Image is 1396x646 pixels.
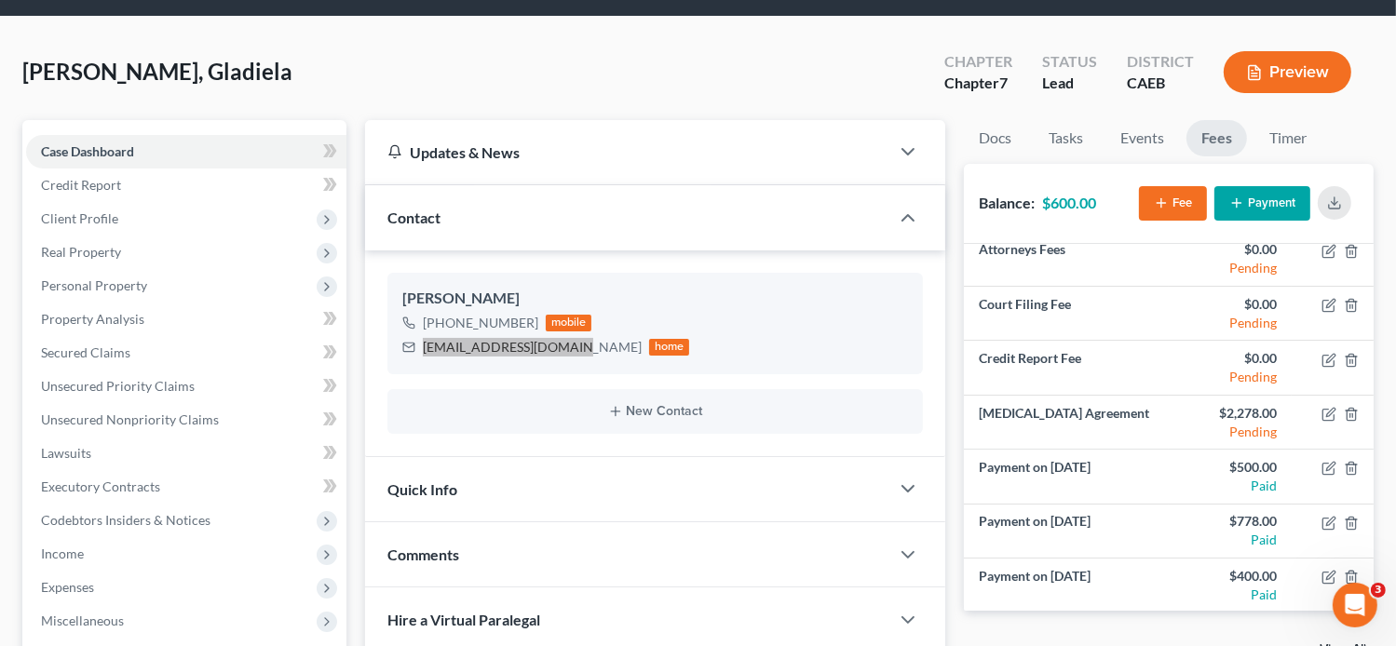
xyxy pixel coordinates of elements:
[1184,404,1277,423] div: $2,278.00
[423,338,642,357] div: [EMAIL_ADDRESS][DOMAIN_NAME]
[41,545,84,561] span: Income
[26,303,346,336] a: Property Analysis
[41,210,118,226] span: Client Profile
[964,395,1169,449] td: [MEDICAL_DATA] Agreement
[999,74,1008,91] span: 7
[944,51,1012,73] div: Chapter
[26,403,346,437] a: Unsecured Nonpriority Claims
[1214,186,1310,221] button: Payment
[1127,73,1194,94] div: CAEB
[1184,423,1277,441] div: Pending
[41,478,160,494] span: Executory Contracts
[387,142,868,162] div: Updates & News
[41,177,121,193] span: Credit Report
[41,344,130,360] span: Secured Claims
[41,244,121,260] span: Real Property
[1184,567,1277,585] div: $400.00
[944,73,1012,94] div: Chapter
[387,545,459,563] span: Comments
[41,277,147,293] span: Personal Property
[1184,349,1277,368] div: $0.00
[1042,73,1097,94] div: Lead
[26,370,346,403] a: Unsecured Priority Claims
[387,209,440,226] span: Contact
[41,411,219,427] span: Unsecured Nonpriority Claims
[964,120,1026,156] a: Docs
[41,612,124,628] span: Miscellaneous
[1042,51,1097,73] div: Status
[1254,120,1321,156] a: Timer
[964,287,1169,341] td: Court Filing Fee
[41,579,94,595] span: Expenses
[41,512,210,528] span: Codebtors Insiders & Notices
[964,341,1169,395] td: Credit Report Fee
[546,315,592,331] div: mobile
[402,288,909,310] div: [PERSON_NAME]
[1184,259,1277,277] div: Pending
[964,559,1169,612] td: Payment on [DATE]
[1184,531,1277,549] div: Paid
[387,480,457,498] span: Quick Info
[1034,120,1098,156] a: Tasks
[1184,458,1277,477] div: $500.00
[26,437,346,470] a: Lawsuits
[26,135,346,168] a: Case Dashboard
[1184,512,1277,531] div: $778.00
[1186,120,1247,156] a: Fees
[1184,240,1277,259] div: $0.00
[964,450,1169,504] td: Payment on [DATE]
[964,233,1169,287] td: Attorneys Fees
[1127,51,1194,73] div: District
[1042,194,1096,211] strong: $600.00
[1105,120,1179,156] a: Events
[964,504,1169,558] td: Payment on [DATE]
[387,611,540,628] span: Hire a Virtual Paralegal
[41,378,195,394] span: Unsecured Priority Claims
[1184,368,1277,386] div: Pending
[1333,583,1377,627] iframe: Intercom live chat
[1184,585,1277,604] div: Paid
[1224,51,1351,93] button: Preview
[423,314,538,332] div: [PHONE_NUMBER]
[979,194,1035,211] strong: Balance:
[1184,477,1277,495] div: Paid
[1184,295,1277,314] div: $0.00
[649,339,690,356] div: home
[26,336,346,370] a: Secured Claims
[402,404,909,419] button: New Contact
[1184,314,1277,332] div: Pending
[41,143,134,159] span: Case Dashboard
[41,311,144,327] span: Property Analysis
[22,58,292,85] span: [PERSON_NAME], Gladiela
[41,445,91,461] span: Lawsuits
[26,168,346,202] a: Credit Report
[26,470,346,504] a: Executory Contracts
[1139,186,1207,221] button: Fee
[1371,583,1386,598] span: 3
